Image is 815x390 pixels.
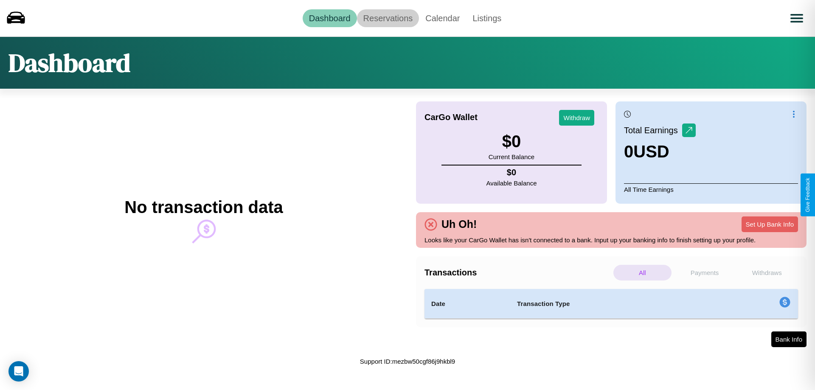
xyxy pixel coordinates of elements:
h4: CarGo Wallet [424,112,478,122]
h4: Uh Oh! [437,218,481,230]
p: Current Balance [489,151,534,163]
p: Support ID: mezbw50cgf86j9hkbl9 [360,356,455,367]
h3: $ 0 [489,132,534,151]
a: Dashboard [303,9,357,27]
h4: Transactions [424,268,611,278]
a: Reservations [357,9,419,27]
h4: Date [431,299,503,309]
p: Looks like your CarGo Wallet has isn't connected to a bank. Input up your banking info to finish ... [424,234,798,246]
button: Open menu [785,6,809,30]
div: Open Intercom Messenger [8,361,29,382]
p: All [613,265,672,281]
div: Give Feedback [805,178,811,212]
h4: $ 0 [486,168,537,177]
p: Total Earnings [624,123,682,138]
button: Bank Info [771,331,807,347]
table: simple table [424,289,798,319]
p: Payments [676,265,734,281]
a: Listings [466,9,508,27]
p: All Time Earnings [624,183,798,195]
p: Withdraws [738,265,796,281]
h3: 0 USD [624,142,696,161]
button: Withdraw [559,110,594,126]
p: Available Balance [486,177,537,189]
a: Calendar [419,9,466,27]
h4: Transaction Type [517,299,710,309]
h1: Dashboard [8,45,130,80]
button: Set Up Bank Info [742,216,798,232]
h2: No transaction data [124,198,283,217]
